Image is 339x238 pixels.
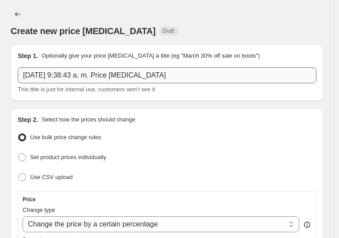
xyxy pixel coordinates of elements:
button: Price change jobs [11,7,25,21]
span: Use bulk price change rules [30,134,101,140]
h3: Price [23,196,35,203]
input: 30% off holiday sale [18,67,316,83]
h2: Step 1. [18,51,38,60]
span: Create new price [MEDICAL_DATA] [11,26,156,36]
p: Select how the prices should change [42,115,135,124]
div: help [303,220,312,229]
span: Draft [163,27,174,35]
span: Set product prices individually [30,154,106,160]
span: Change type [23,207,55,213]
span: Use CSV upload [30,174,73,180]
p: Optionally give your price [MEDICAL_DATA] a title (eg "March 30% off sale on boots") [42,51,260,60]
span: This title is just for internal use, customers won't see it [18,86,155,93]
h2: Step 2. [18,115,38,124]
